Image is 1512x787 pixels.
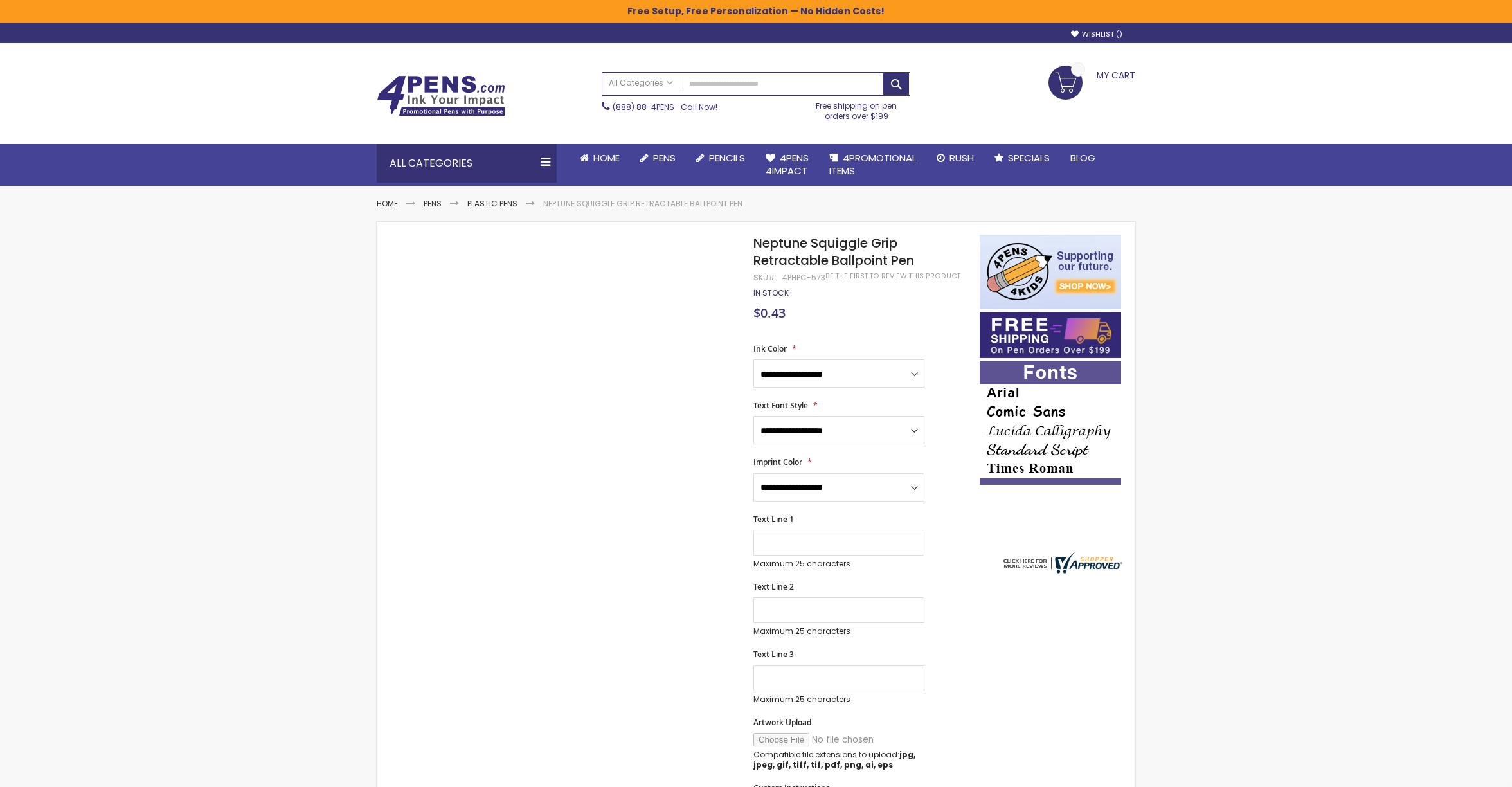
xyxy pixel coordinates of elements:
[819,144,926,186] a: 4PROMOTIONALITEMS
[755,144,819,186] a: 4Pens4impact
[984,144,1060,172] a: Specials
[753,694,924,705] p: Maximum 25 characters
[753,457,802,467] span: Imprint Color
[609,78,673,88] span: All Categories
[766,151,809,177] span: 4Pens 4impact
[980,235,1121,309] img: 4pens 4 kids
[753,514,794,525] span: Text Line 1
[980,312,1121,358] img: Free shipping on orders over $199
[753,287,789,298] span: In stock
[753,304,786,321] span: $0.43
[753,749,915,770] strong: jpg, jpeg, gif, tiff, tif, pdf, png, ai, eps
[613,102,717,113] span: - Call Now!
[1008,151,1050,165] span: Specials
[753,750,924,770] p: Compatible file extensions to upload:
[1070,151,1095,165] span: Blog
[377,198,398,209] a: Home
[602,73,679,94] a: All Categories
[753,234,914,269] span: Neptune Squiggle Grip Retractable Ballpoint Pen
[753,581,794,592] span: Text Line 2
[753,400,808,411] span: Text Font Style
[950,151,974,165] span: Rush
[570,144,630,172] a: Home
[829,151,916,177] span: 4PROMOTIONAL ITEMS
[753,343,787,354] span: Ink Color
[753,649,794,660] span: Text Line 3
[753,559,924,569] p: Maximum 25 characters
[686,144,755,172] a: Pencils
[424,198,442,209] a: Pens
[753,288,789,298] div: Availability
[613,102,674,113] a: (888) 88-4PENS
[1000,552,1122,574] img: 4pens.com widget logo
[543,199,742,209] li: Neptune Squiggle Grip Retractable Ballpoint Pen
[753,626,924,637] p: Maximum 25 characters
[653,151,676,165] span: Pens
[782,273,825,283] div: 4PHPC-573
[753,272,777,283] strong: SKU
[753,717,811,728] span: Artwork Upload
[709,151,745,165] span: Pencils
[803,96,911,122] div: Free shipping on pen orders over $199
[630,144,686,172] a: Pens
[593,151,620,165] span: Home
[377,144,557,183] div: All Categories
[926,144,984,172] a: Rush
[377,75,505,116] img: 4Pens Custom Pens and Promotional Products
[1071,30,1122,39] a: Wishlist
[467,198,517,209] a: Plastic Pens
[980,361,1121,485] img: font-personalization-examples
[1060,144,1106,172] a: Blog
[825,271,960,281] a: Be the first to review this product
[1000,565,1122,576] a: 4pens.com certificate URL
